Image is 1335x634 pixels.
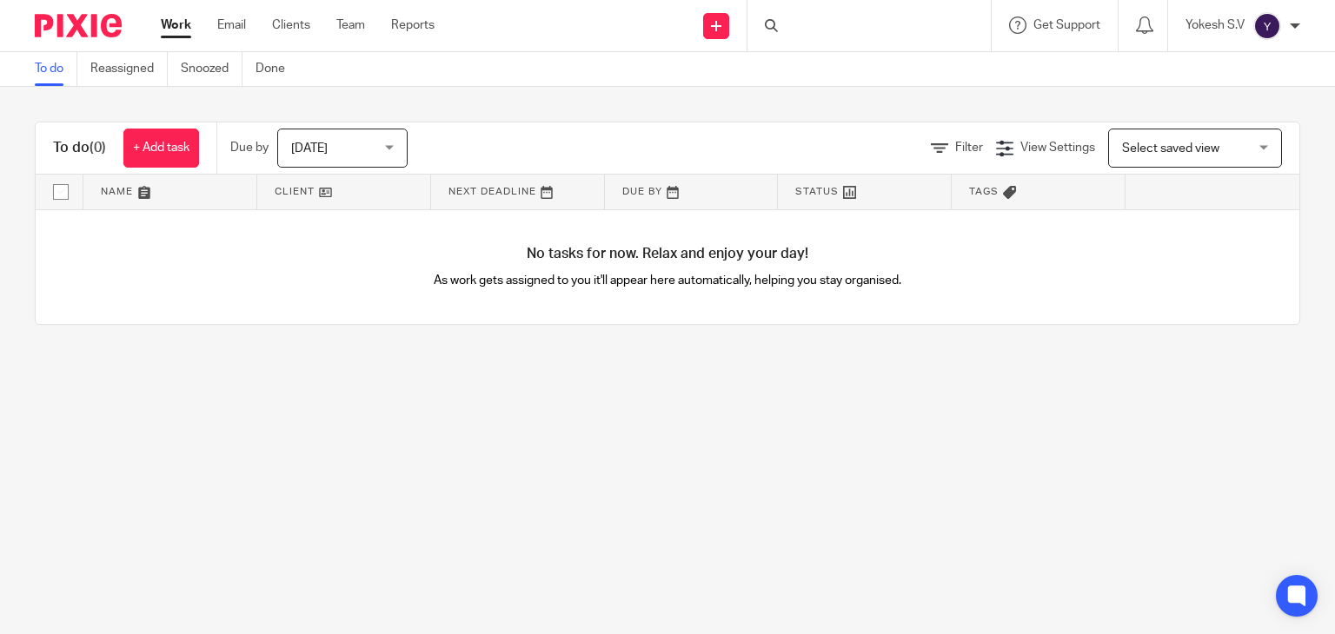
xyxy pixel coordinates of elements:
a: Snoozed [181,52,242,86]
h1: To do [53,139,106,157]
span: Filter [955,142,983,154]
span: [DATE] [291,142,328,155]
a: To do [35,52,77,86]
span: View Settings [1020,142,1095,154]
img: svg%3E [1253,12,1281,40]
p: Yokesh S.V [1186,17,1245,34]
span: (0) [90,141,106,155]
p: Due by [230,139,269,156]
h4: No tasks for now. Relax and enjoy your day! [36,245,1299,263]
a: + Add task [123,129,199,168]
img: Pixie [35,14,122,37]
span: Get Support [1033,19,1100,31]
a: Done [256,52,298,86]
a: Reassigned [90,52,168,86]
span: Tags [969,187,999,196]
a: Reports [391,17,435,34]
span: Select saved view [1122,142,1219,155]
a: Email [217,17,246,34]
p: As work gets assigned to you it'll appear here automatically, helping you stay organised. [352,272,984,289]
a: Clients [272,17,310,34]
a: Work [161,17,191,34]
a: Team [336,17,365,34]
